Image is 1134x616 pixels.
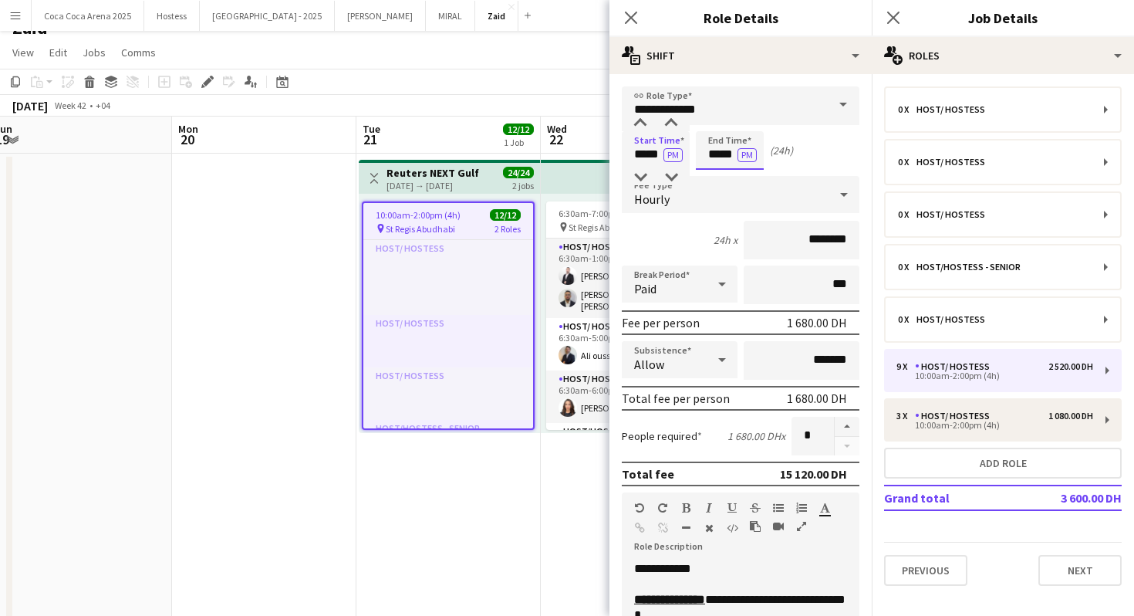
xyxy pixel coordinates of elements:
app-card-role-placeholder: Host/Hostess - Senior [363,420,533,495]
button: [GEOGRAPHIC_DATA] - 2025 [200,1,335,31]
span: 22 [545,130,567,148]
span: Comms [121,46,156,59]
div: (24h) [770,144,793,157]
span: 24/24 [503,167,534,178]
span: St Regis Abudhabi [569,222,638,233]
span: View [12,46,34,59]
button: [PERSON_NAME] [335,1,426,31]
div: [DATE] [12,98,48,113]
span: 10:00am-2:00pm (4h) [376,209,461,221]
span: Hourly [634,191,670,207]
div: [DATE] → [DATE] [386,180,479,191]
div: Fee per person [622,315,700,330]
button: Horizontal Line [680,522,691,534]
div: 0 x [898,104,916,115]
button: Increase [835,417,859,437]
app-job-card: 10:00am-2:00pm (4h)12/12 St Regis Abudhabi2 RolesHost/ HostessHost/ HostessHost/ HostessHost/Host... [362,201,535,430]
button: Previous [884,555,967,586]
span: 2 Roles [494,223,521,235]
button: PM [663,148,683,162]
span: Edit [49,46,67,59]
span: Jobs [83,46,106,59]
span: Allow [634,357,664,372]
div: Total fee [622,466,674,482]
button: Bold [680,502,691,514]
button: Ordered List [796,502,807,514]
td: Grand total [884,486,1024,510]
button: Paste as plain text [750,520,761,533]
div: Roles [872,37,1134,74]
div: Host/ Hostess [916,314,991,325]
span: Tue [363,122,380,136]
span: 21 [360,130,380,148]
h3: Role Details [609,8,872,28]
app-card-role-placeholder: Host/ Hostess [363,240,533,315]
h3: Job Details [872,8,1134,28]
span: 12/12 [503,124,534,135]
span: 12/12 [490,209,521,221]
div: 9 x [896,361,915,372]
div: Total fee per person [622,391,730,406]
button: Clear Formatting [704,522,714,534]
app-card-role: Host/ Hostess2/26:30am-1:00pm (6h30m)[PERSON_NAME][PERSON_NAME] El [PERSON_NAME] [546,239,719,318]
a: Edit [43,42,73,63]
button: Insert video [773,520,784,533]
div: 0 x [898,314,916,325]
button: Zaid [475,1,518,31]
div: 24h x [714,233,737,247]
div: Host/ Hostess [915,361,996,372]
div: 10:00am-2:00pm (4h) [896,421,1093,429]
span: 20 [176,130,198,148]
div: 0 x [898,262,916,272]
h3: Reuters NEXT Gulf [386,166,479,180]
button: Add role [884,448,1122,479]
span: Mon [178,122,198,136]
button: Next [1038,555,1122,586]
td: 3 600.00 DH [1024,486,1122,510]
div: Host/ Hostess [915,411,996,421]
div: 2 520.00 DH [1048,361,1093,372]
button: HTML Code [727,522,737,534]
app-card-role: Host/ Hostess1/16:30am-6:00pm (11h30m)[PERSON_NAME] [546,371,719,423]
div: 1 680.00 DH [787,315,847,330]
span: Wed [547,122,567,136]
div: 1 680.00 DH [787,391,847,406]
div: 3 x [896,411,915,421]
app-card-role-placeholder: Host/ Hostess [363,367,533,420]
span: 6:30am-7:00pm (12h30m) [559,208,661,219]
app-card-role: Host/ Hostess1/16:30am-5:00pm (10h30m)Ali oussama Boutrik [546,318,719,371]
app-card-role: Host/Hostess - Senior2/2 [546,423,719,503]
app-card-role-placeholder: Host/ Hostess [363,315,533,367]
app-job-card: 6:30am-7:00pm (12h30m)12/12 St Regis Abudhabi7 RolesHost/ Hostess2/26:30am-1:00pm (6h30m)[PERSON_... [546,201,719,430]
div: 10:00am-2:00pm (4h) [896,372,1093,380]
div: 1 Job [504,137,533,148]
div: Host/Hostess - Senior [916,262,1027,272]
button: Fullscreen [796,520,807,533]
div: 1 680.00 DH x [727,429,785,443]
div: Host/ Hostess [916,157,991,168]
button: Redo [657,502,668,514]
div: Shift [609,37,872,74]
button: PM [737,148,757,162]
div: Host/ Hostess [916,209,991,220]
span: St Regis Abudhabi [386,223,455,235]
span: Paid [634,281,656,296]
button: Unordered List [773,502,784,514]
span: Week 42 [51,100,89,111]
button: Text Color [819,502,830,514]
a: Jobs [76,42,112,63]
button: Underline [727,502,737,514]
button: Hostess [144,1,200,31]
div: +04 [96,100,110,111]
button: Strikethrough [750,502,761,514]
div: 1 080.00 DH [1048,411,1093,421]
button: Coca Coca Arena 2025 [32,1,144,31]
label: People required [622,429,702,443]
div: Host/ Hostess [916,104,991,115]
a: View [6,42,40,63]
div: 0 x [898,209,916,220]
button: MIRAL [426,1,475,31]
div: 2 jobs [512,178,534,191]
